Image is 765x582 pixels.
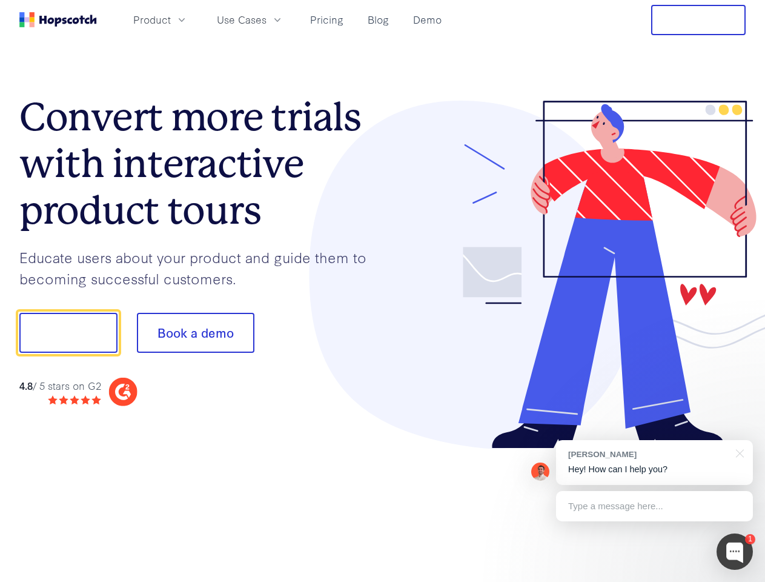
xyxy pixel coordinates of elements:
div: Type a message here... [556,491,753,521]
a: Pricing [305,10,348,30]
button: Product [126,10,195,30]
div: [PERSON_NAME] [568,449,729,460]
strong: 4.8 [19,378,33,392]
button: Show me! [19,313,118,353]
div: 1 [745,534,755,544]
a: Home [19,12,97,27]
div: / 5 stars on G2 [19,378,101,393]
a: Blog [363,10,394,30]
a: Demo [408,10,446,30]
button: Use Cases [210,10,291,30]
span: Product [133,12,171,27]
h1: Convert more trials with interactive product tours [19,94,383,233]
button: Book a demo [137,313,254,353]
button: Free Trial [651,5,746,35]
p: Educate users about your product and guide them to becoming successful customers. [19,247,383,289]
img: Mark Spera [531,463,549,481]
span: Use Cases [217,12,267,27]
p: Hey! How can I help you? [568,463,741,476]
